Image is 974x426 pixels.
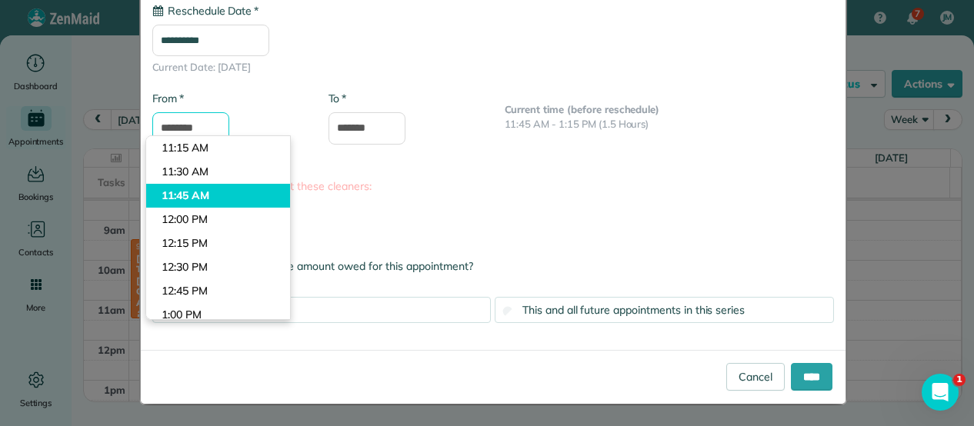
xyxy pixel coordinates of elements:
li: 12:45 PM [146,279,290,303]
label: Apply changes to [152,275,834,291]
li: 12:00 PM [146,208,290,231]
li: 11:15 AM [146,136,290,160]
li: 12:30 PM [146,255,290,279]
span: Automatically recalculate amount owed for this appointment? [170,259,473,273]
span: 1 [953,374,966,386]
label: From [152,91,184,106]
iframe: Intercom live chat [922,374,959,411]
li: 11:45 AM [146,184,290,208]
b: Current time (before reschedule) [505,103,660,115]
span: Current Date: [DATE] [152,60,834,75]
label: Reschedule Date [152,3,259,18]
a: Cancel [726,363,785,391]
span: This and all future appointments in this series [522,303,745,317]
li: 1:00 PM [146,303,290,327]
li: [PERSON_NAME] [152,230,834,245]
li: 11:30 AM [146,160,290,184]
li: 12:15 PM [146,231,290,255]
label: To [329,91,346,106]
input: This and all future appointments in this series [503,306,513,316]
p: 11:45 AM - 1:15 PM (1.5 Hours) [505,117,834,132]
label: This reschedule will impact these cleaners: [152,178,834,194]
li: [PERSON_NAME] [152,215,834,231]
li: [PERSON_NAME] [152,200,834,215]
